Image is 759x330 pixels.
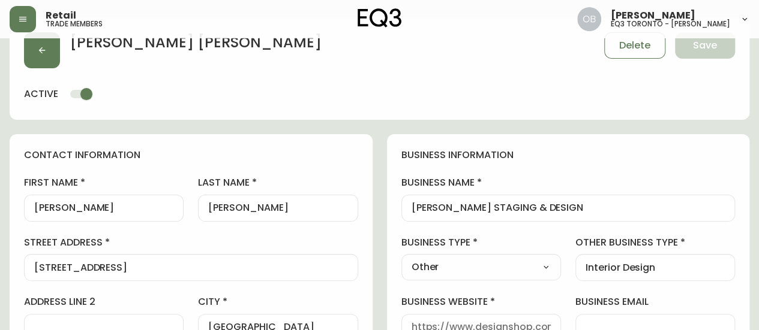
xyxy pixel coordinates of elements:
label: address line 2 [24,295,184,308]
label: last name [198,176,358,189]
label: business type [401,236,561,249]
label: first name [24,176,184,189]
img: 8e0065c524da89c5c924d5ed86cfe468 [577,7,601,31]
h5: trade members [46,20,103,28]
h4: contact information [24,149,358,162]
span: Retail [46,11,76,20]
img: logo [358,8,402,28]
label: other business type [575,236,735,249]
label: business website [401,295,561,308]
h4: business information [401,149,736,162]
h2: [PERSON_NAME] [PERSON_NAME] [70,32,322,59]
span: Delete [619,39,650,52]
label: business name [401,176,736,189]
label: street address [24,236,358,249]
label: city [198,295,358,308]
span: [PERSON_NAME] [611,11,695,20]
label: business email [575,295,735,308]
h4: active [24,87,58,101]
button: Delete [604,32,665,59]
h5: eq3 toronto - [PERSON_NAME] [611,20,730,28]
